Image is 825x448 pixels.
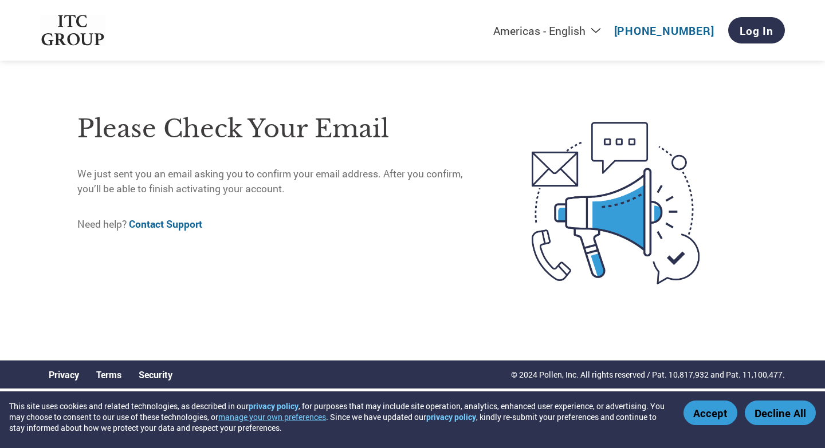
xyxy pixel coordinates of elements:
[745,401,816,425] button: Decline All
[96,368,121,380] a: Terms
[728,17,785,43] a: Log In
[40,15,105,46] img: ITC Group
[129,217,202,231] a: Contact Support
[614,23,714,38] a: [PHONE_NUMBER]
[249,401,298,411] a: privacy policy
[77,110,484,148] h1: Please check your email
[426,411,476,422] a: privacy policy
[77,217,484,232] p: Need help?
[511,368,785,380] p: © 2024 Pollen, Inc. All rights reserved / Pat. 10,817,932 and Pat. 11,100,477.
[484,101,748,305] img: open-email
[49,368,79,380] a: Privacy
[139,368,172,380] a: Security
[77,166,484,197] p: We just sent you an email asking you to confirm your email address. After you confirm, you’ll be ...
[683,401,737,425] button: Accept
[9,401,667,433] div: This site uses cookies and related technologies, as described in our , for purposes that may incl...
[218,411,326,422] button: manage your own preferences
